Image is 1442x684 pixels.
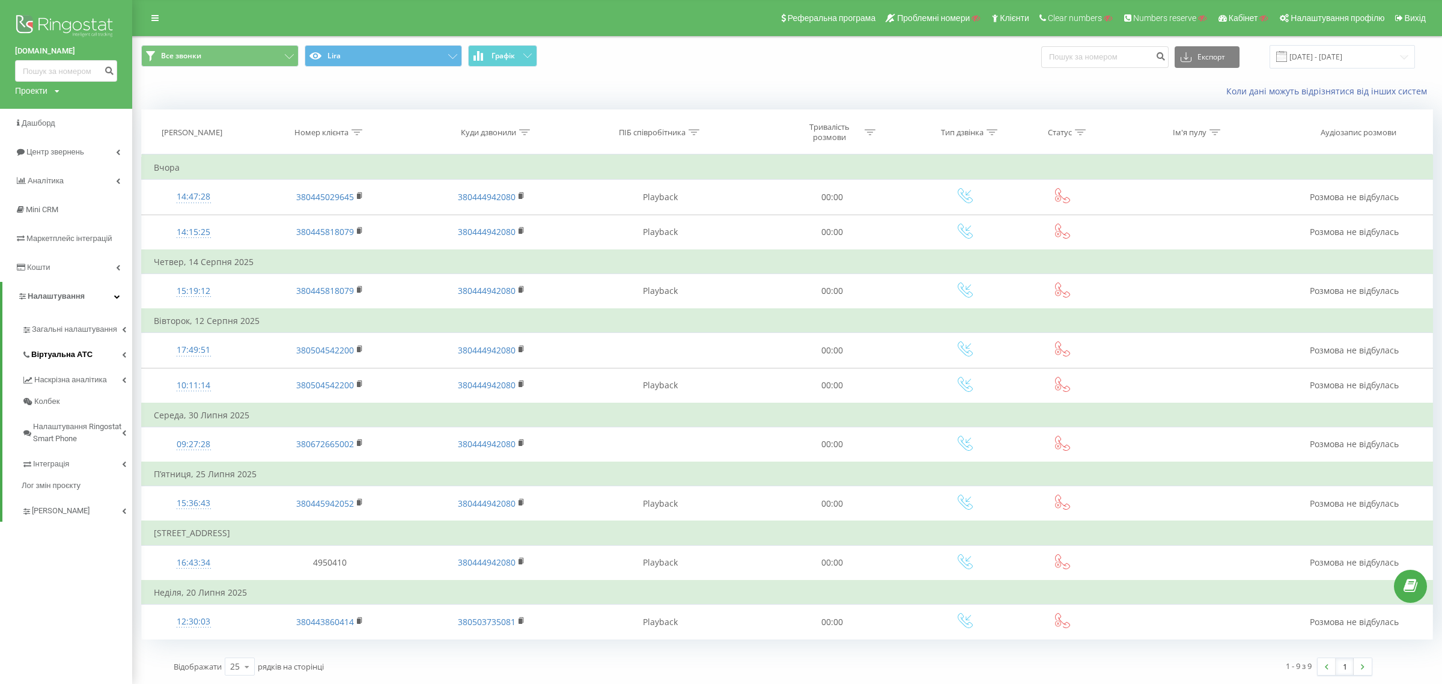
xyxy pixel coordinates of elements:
[22,496,132,522] a: [PERSON_NAME]
[294,127,348,138] div: Номер клієнта
[142,462,1433,486] td: П’ятниця, 25 Липня 2025
[751,605,913,640] td: 00:00
[1048,13,1102,23] span: Clear numbers
[468,45,537,67] button: Графік
[570,180,751,215] td: Playback
[1336,658,1354,675] a: 1
[162,127,222,138] div: [PERSON_NAME]
[751,215,913,250] td: 00:00
[751,368,913,403] td: 00:00
[296,285,354,296] a: 380445818079
[1000,13,1029,23] span: Клієнти
[174,661,222,672] span: Відображати
[22,480,81,492] span: Лог змін проєкту
[154,279,233,303] div: 15:19:12
[26,205,58,214] span: Mini CRM
[33,458,69,470] span: Інтеграція
[296,344,354,356] a: 380504542200
[458,379,516,391] a: 380444942080
[941,127,984,138] div: Тип дзвінка
[751,486,913,522] td: 00:00
[34,374,107,386] span: Наскрізна аналітика
[1133,13,1196,23] span: Numbers reserve
[897,13,970,23] span: Проблемні номери
[34,395,59,408] span: Колбек
[154,185,233,209] div: 14:47:28
[1310,344,1399,356] span: Розмова не відбулась
[1310,498,1399,509] span: Розмова не відбулась
[619,127,686,138] div: ПІБ співробітника
[33,421,122,445] span: Налаштування Ringostat Smart Phone
[245,545,414,581] td: 4950410
[22,315,132,340] a: Загальні налаштування
[296,191,354,203] a: 380445029645
[1310,438,1399,450] span: Розмова не відбулась
[22,340,132,365] a: Віртуальна АТС
[491,52,515,60] span: Графік
[142,309,1433,333] td: Вівторок, 12 Серпня 2025
[142,403,1433,427] td: Середа, 30 Липня 2025
[458,616,516,628] a: 380503735081
[570,273,751,309] td: Playback
[161,51,201,61] span: Все звонки
[154,433,233,456] div: 09:27:28
[458,285,516,296] a: 380444942080
[26,234,112,243] span: Маркетплейс інтеграцій
[15,85,47,97] div: Проекти
[26,147,84,156] span: Центр звернень
[15,45,117,57] a: [DOMAIN_NAME]
[1048,127,1072,138] div: Статус
[1405,13,1426,23] span: Вихід
[797,122,862,142] div: Тривалість розмови
[296,226,354,237] a: 380445818079
[788,13,876,23] span: Реферальна програма
[154,338,233,362] div: 17:49:51
[22,475,132,496] a: Лог змін проєкту
[142,521,1433,545] td: [STREET_ADDRESS]
[142,156,1433,180] td: Вчора
[22,450,132,475] a: Інтеграція
[458,344,516,356] a: 380444942080
[1173,127,1206,138] div: Ім'я пулу
[15,12,117,42] img: Ringostat logo
[32,505,90,517] span: [PERSON_NAME]
[22,391,132,412] a: Колбек
[458,438,516,450] a: 380444942080
[1041,46,1169,68] input: Пошук за номером
[570,545,751,581] td: Playback
[154,610,233,634] div: 12:30:03
[570,215,751,250] td: Playback
[1321,127,1396,138] div: Аудіозапис розмови
[296,379,354,391] a: 380504542200
[28,292,85,301] span: Налаштування
[32,323,117,335] span: Загальні налаштування
[1229,13,1258,23] span: Кабінет
[15,60,117,82] input: Пошук за номером
[258,661,324,672] span: рядків на сторінці
[142,250,1433,274] td: Четвер, 14 Серпня 2025
[1291,13,1384,23] span: Налаштування профілю
[22,118,55,127] span: Дашборд
[305,45,462,67] button: Lira
[751,333,913,368] td: 00:00
[570,368,751,403] td: Playback
[22,412,132,450] a: Налаштування Ringostat Smart Phone
[570,605,751,640] td: Playback
[1226,85,1433,97] a: Коли дані можуть відрізнятися вiд інших систем
[751,273,913,309] td: 00:00
[1310,226,1399,237] span: Розмова не відбулась
[141,45,299,67] button: Все звонки
[2,282,132,311] a: Налаштування
[230,661,240,673] div: 25
[154,221,233,244] div: 14:15:25
[1310,616,1399,628] span: Розмова не відбулась
[1310,191,1399,203] span: Розмова не відбулась
[1286,660,1312,672] div: 1 - 9 з 9
[142,581,1433,605] td: Неділя, 20 Липня 2025
[458,557,516,568] a: 380444942080
[22,365,132,391] a: Наскрізна аналітика
[154,374,233,397] div: 10:11:14
[28,176,64,185] span: Аналiтика
[751,427,913,462] td: 00:00
[1310,379,1399,391] span: Розмова не відбулась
